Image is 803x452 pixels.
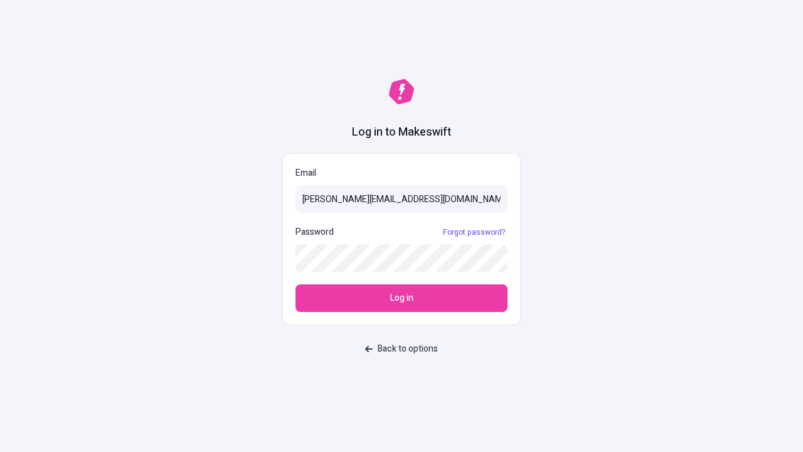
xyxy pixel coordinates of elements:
[295,225,334,239] p: Password
[440,227,508,237] a: Forgot password?
[390,291,413,305] span: Log in
[352,124,451,141] h1: Log in to Makeswift
[295,166,508,180] p: Email
[295,284,508,312] button: Log in
[358,338,445,360] button: Back to options
[378,342,438,356] span: Back to options
[295,185,508,213] input: Email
